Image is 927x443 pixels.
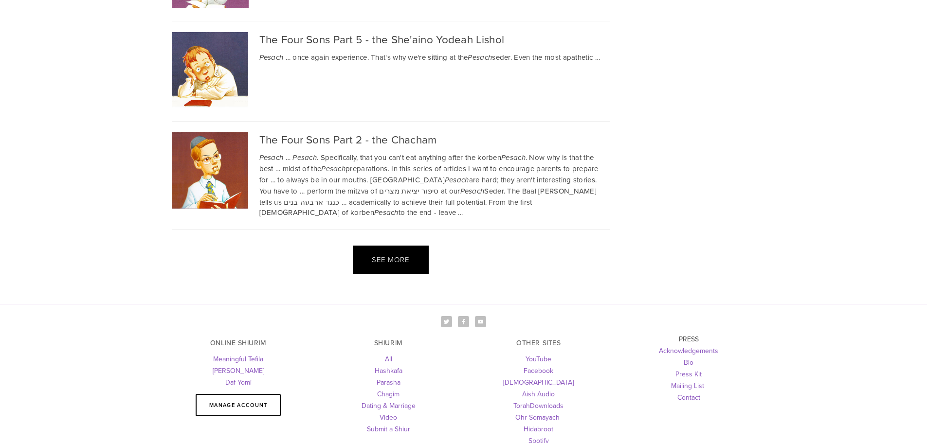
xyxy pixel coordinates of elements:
[292,154,317,162] em: Pesach
[515,412,560,422] a: Ohr Somayach
[374,209,399,217] em: Pesach
[196,394,281,416] a: Manage Account
[458,207,463,217] span: …
[513,401,563,410] a: TorahDownloads
[259,32,610,46] div: The Four Sons Part 5 - the She'aino Yodeah Lishol
[286,52,291,62] span: …
[526,354,551,364] a: YouTube
[259,163,599,185] span: midst of the preparations. In this series of articles I want to encourage parents to prepare for
[259,175,597,196] span: to always be in our mouths. [GEOGRAPHIC_DATA] are hard; they aren't interesting stories. You have to
[259,53,284,62] em: Pesach
[172,121,610,230] div: The Four Sons Part 2 - the Chacham Pesach … Pesach. Specifically, that you can't eat anything aft...
[522,389,555,399] a: Aish Audio
[677,392,700,402] a: Contact
[501,154,526,162] em: Pesach
[259,154,284,162] em: Pesach
[372,254,409,265] span: See more
[172,339,306,347] h3: ONLINE SHIURIM
[213,354,263,364] a: Meaningful Tefila
[675,369,702,379] a: Press Kit
[375,366,402,375] a: Hashkafa
[322,339,455,347] h3: SHIURIM
[671,381,704,390] a: Mailing List
[259,132,610,146] div: The Four Sons Part 2 - the Chacham
[377,377,400,387] a: Parasha
[684,357,693,367] a: Bio
[445,176,469,185] em: Pesach
[259,152,594,174] span: . Specifically, that you can't eat anything after the korben . Now why is that the best
[377,389,400,399] a: Chagim
[321,165,345,174] em: Pesach
[659,346,718,355] a: Acknowledgements
[595,52,600,62] span: …
[342,197,346,207] span: …
[524,424,553,434] a: Hidabroot
[225,377,252,387] a: Daf Yomi
[472,339,606,347] h3: OTHER SITES
[367,424,410,434] a: Submit a Shiur
[460,187,485,196] em: Pesach
[300,186,305,196] span: …
[385,354,392,364] a: All
[259,186,597,207] span: perform the mitzva of סיפור יציאת מצרים at our Seder. The Baal [PERSON_NAME] tells us כנגד ארבעה ...
[271,175,275,185] span: …
[380,412,397,422] a: Video
[362,401,416,410] a: Dating & Marriage
[213,366,264,375] a: [PERSON_NAME]
[292,52,593,62] span: once again experience. That's why we're sitting at the seder. Even the most apathetic
[286,152,291,162] span: …
[503,377,574,387] a: [DEMOGRAPHIC_DATA]
[524,366,553,375] a: Facebook
[275,163,280,174] span: …
[259,197,532,217] span: academically to achieve their full potential. From the first [DEMOGRAPHIC_DATA] of korben to the ...
[353,246,429,274] div: See more
[172,21,610,121] div: The Four Sons Part 5 - the She'aino Yodeah Lishol Pesach … once again experience. That's why we'r...
[468,53,492,62] em: Pesach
